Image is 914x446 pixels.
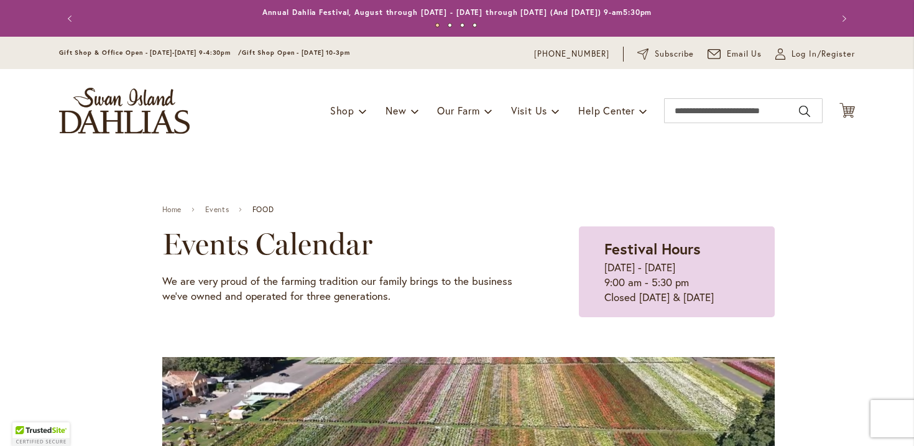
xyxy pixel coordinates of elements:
span: Subscribe [655,48,694,60]
button: 1 of 4 [435,23,440,27]
a: Email Us [708,48,762,60]
a: [PHONE_NUMBER] [534,48,609,60]
h2: Events Calendar [162,226,517,261]
span: Email Us [727,48,762,60]
div: TrustedSite Certified [12,422,70,446]
a: Home [162,205,182,214]
span: New [385,104,406,117]
button: 3 of 4 [460,23,464,27]
strong: Festival Hours [604,239,701,259]
button: 4 of 4 [473,23,477,27]
a: store logo [59,88,190,134]
span: Gift Shop & Office Open - [DATE]-[DATE] 9-4:30pm / [59,49,242,57]
span: Visit Us [511,104,547,117]
a: Subscribe [637,48,694,60]
a: Annual Dahlia Festival, August through [DATE] - [DATE] through [DATE] (And [DATE]) 9-am5:30pm [262,7,652,17]
span: FOOD [252,205,274,214]
button: Next [830,6,855,31]
p: We are very proud of the farming tradition our family brings to the business we've owned and oper... [162,274,517,304]
button: 2 of 4 [448,23,452,27]
span: Shop [330,104,354,117]
a: Events [205,205,229,214]
button: Previous [59,6,84,31]
span: Log In/Register [792,48,855,60]
span: Help Center [578,104,635,117]
a: Log In/Register [775,48,855,60]
span: Gift Shop Open - [DATE] 10-3pm [242,49,350,57]
p: [DATE] - [DATE] 9:00 am - 5:30 pm Closed [DATE] & [DATE] [604,260,749,305]
span: Our Farm [437,104,479,117]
